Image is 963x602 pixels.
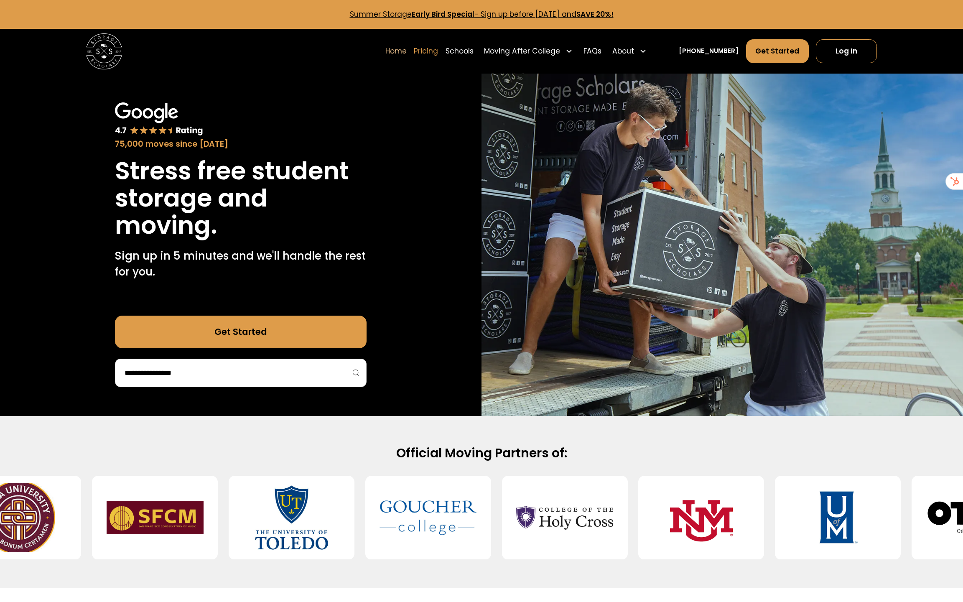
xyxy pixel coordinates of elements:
[612,46,634,57] div: About
[583,38,601,64] a: FAQs
[414,38,438,64] a: Pricing
[194,445,769,461] h2: Official Moving Partners of:
[816,39,877,64] a: Log In
[516,483,613,552] img: College of the Holy Cross
[653,483,750,552] img: University of New Mexico
[481,38,576,64] div: Moving After College
[115,102,203,136] img: Google 4.7 star rating
[412,9,474,19] strong: Early Bird Special
[790,483,887,552] img: University of Memphis
[609,38,650,64] div: About
[446,38,474,64] a: Schools
[115,138,367,150] div: 75,000 moves since [DATE]
[115,248,367,280] p: Sign up in 5 minutes and we'll handle the rest for you.
[115,157,367,239] h1: Stress free student storage and moving.
[107,483,204,552] img: San Francisco Conservatory of Music
[86,33,122,69] img: Storage Scholars main logo
[243,483,340,552] img: University of Toledo
[115,316,367,348] a: Get Started
[380,483,476,552] img: Goucher College
[481,74,963,416] img: Storage Scholars makes moving and storage easy.
[385,38,407,64] a: Home
[350,9,614,19] a: Summer StorageEarly Bird Special- Sign up before [DATE] andSAVE 20%!
[679,46,739,56] a: [PHONE_NUMBER]
[576,9,614,19] strong: SAVE 20%!
[746,39,809,64] a: Get Started
[484,46,560,57] div: Moving After College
